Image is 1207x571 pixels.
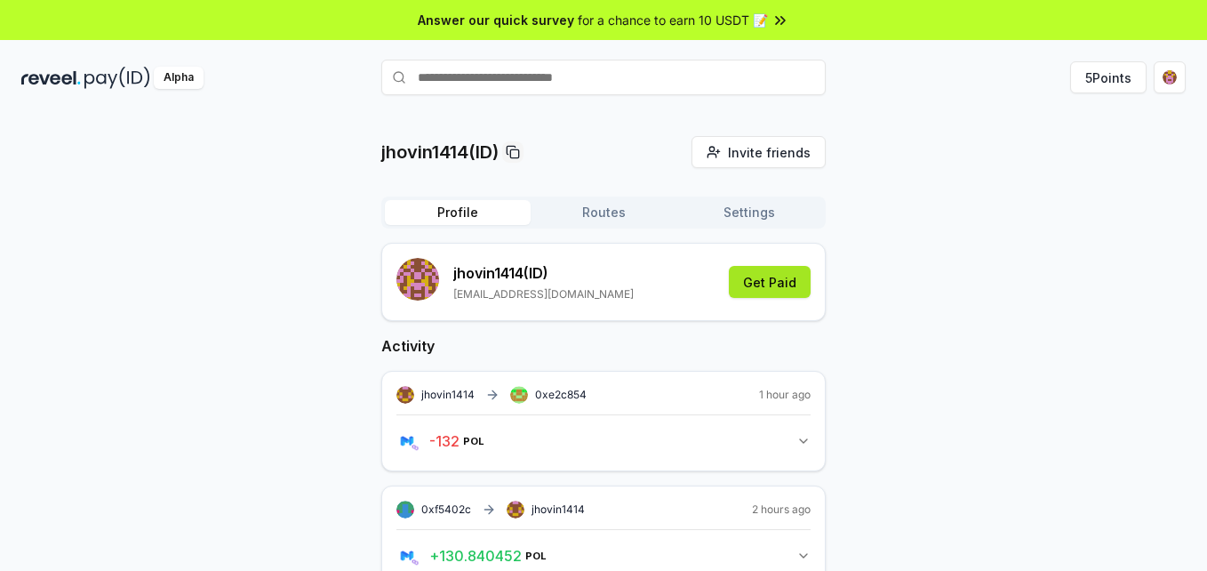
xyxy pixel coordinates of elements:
img: logo.png [410,442,420,453]
button: Profile [385,200,531,225]
img: logo.png [396,430,418,452]
span: 0xf5402c [421,503,471,516]
h2: Activity [381,335,826,357]
button: Get Paid [729,266,811,298]
button: Routes [531,200,676,225]
span: Invite friends [728,143,811,162]
span: 0xe2c854 [535,388,587,401]
span: Answer our quick survey [418,11,574,29]
img: logo.png [396,545,418,567]
span: jhovin1414 [421,388,475,402]
button: +130.840452POL [396,541,811,571]
span: jhovin1414 [532,503,585,517]
div: Alpha [154,67,204,89]
p: jhovin1414 (ID) [453,262,634,284]
span: 2 hours ago [752,503,811,517]
button: -132POL [396,426,811,456]
button: Invite friends [691,136,826,168]
span: for a chance to earn 10 USDT 📝 [578,11,768,29]
p: [EMAIL_ADDRESS][DOMAIN_NAME] [453,287,634,302]
button: 5Points [1070,61,1147,93]
img: pay_id [84,67,150,89]
button: Settings [676,200,822,225]
img: logo.png [410,557,420,567]
p: jhovin1414(ID) [381,140,499,165]
img: reveel_dark [21,67,81,89]
span: 1 hour ago [759,388,811,402]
